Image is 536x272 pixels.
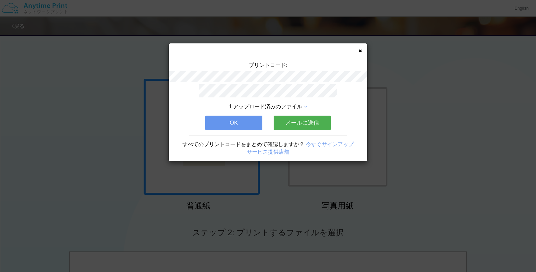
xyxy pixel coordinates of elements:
a: サービス提供店舗 [247,149,289,155]
span: すべてのプリントコードをまとめて確認しますか？ [182,141,304,147]
span: 1 アップロード済みのファイル [229,104,302,109]
button: OK [205,116,262,130]
button: メールに送信 [274,116,331,130]
a: 今すぐサインアップ [306,141,354,147]
span: プリントコード: [249,62,287,68]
